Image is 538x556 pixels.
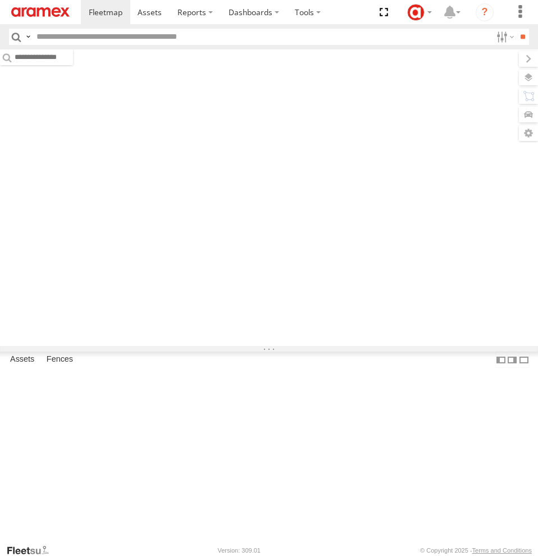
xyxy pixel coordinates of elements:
[24,29,33,45] label: Search Query
[472,547,532,554] a: Terms and Conditions
[507,352,518,368] label: Dock Summary Table to the Right
[6,545,58,556] a: Visit our Website
[420,547,532,554] div: © Copyright 2025 -
[518,352,530,368] label: Hide Summary Table
[492,29,516,45] label: Search Filter Options
[476,3,494,21] i: ?
[403,4,436,21] div: Tarek Benrhima
[41,352,79,368] label: Fences
[495,352,507,368] label: Dock Summary Table to the Left
[11,7,70,17] img: aramex-logo.svg
[519,125,538,141] label: Map Settings
[218,547,261,554] div: Version: 309.01
[4,352,40,368] label: Assets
